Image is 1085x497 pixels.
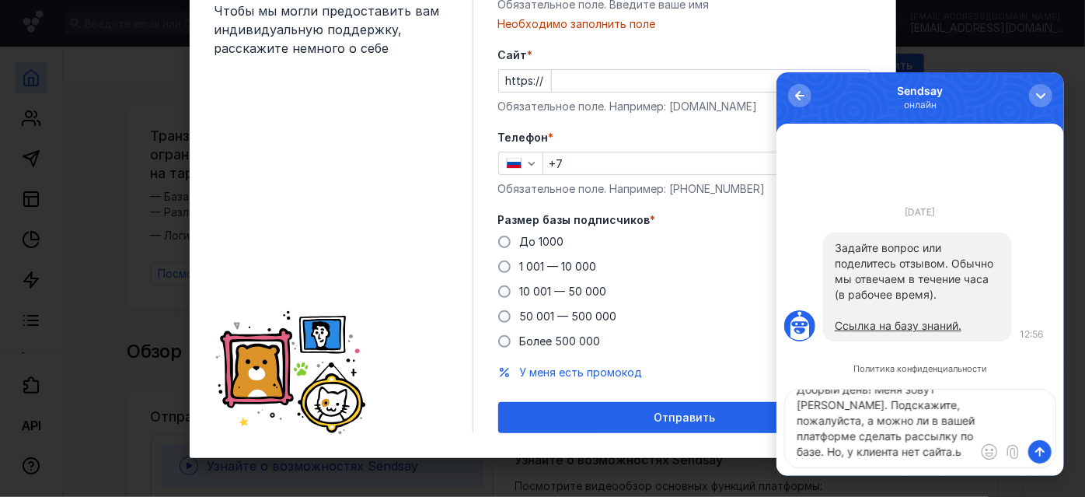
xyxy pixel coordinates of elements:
a: Политика конфиденциальности [77,292,211,301]
div: Обязательное поле. Например: [PHONE_NUMBER] [498,181,871,197]
button: Отправить [498,402,871,433]
div: Sendsay [121,12,167,26]
div: онлайн [121,26,167,40]
a: Ссылка на базу знаний. [58,247,185,260]
div: Необходимо заполнить поле [498,16,871,32]
span: 50 001 — 500 000 [520,310,617,323]
span: 12:56 [243,256,267,268]
div: [DATE] [121,131,167,149]
span: Более 500 000 [520,334,601,348]
span: 1 001 — 10 000 [520,260,597,273]
span: Телефон [498,130,549,145]
span: До 1000 [520,235,564,248]
span: Отправить [654,411,715,425]
span: Cайт [498,47,528,63]
div: Обязательное поле. Например: [DOMAIN_NAME] [498,99,871,114]
span: 10 001 — 50 000 [520,285,607,298]
button: У меня есть промокод [520,365,643,380]
span: Размер базы подписчиков [498,212,651,228]
p: Задайте вопрос или поделитесь отзывом. Обычно мы отвечаем в течение часа (в рабочее время). [58,168,224,230]
span: Чтобы мы могли предоставить вам индивидуальную поддержку, расскажите немного о себе [215,2,448,58]
span: У меня есть промокод [520,366,643,379]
